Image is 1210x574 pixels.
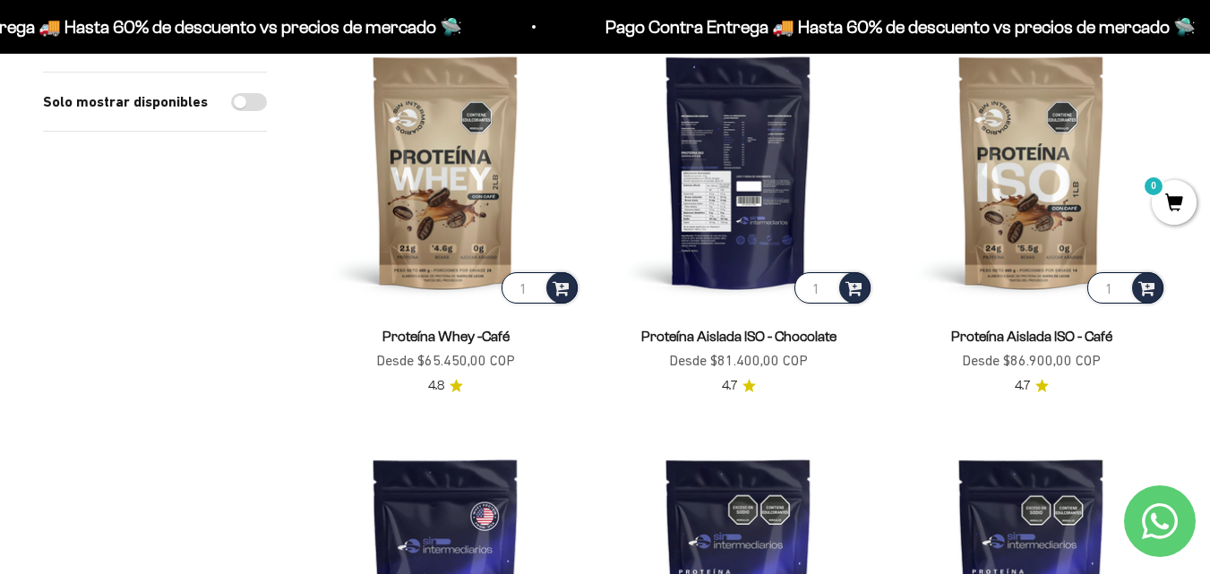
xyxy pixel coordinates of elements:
a: 0 [1152,194,1197,214]
sale-price: Desde $65.450,00 COP [376,349,515,373]
sale-price: Desde $81.400,00 COP [669,349,808,373]
span: 4.7 [1015,376,1030,396]
a: Proteína Aislada ISO - Chocolate [641,329,837,344]
a: 4.74.7 de 5.0 estrellas [722,376,756,396]
p: Pago Contra Entrega 🚚 Hasta 60% de descuento vs precios de mercado 🛸 [420,13,1010,41]
a: 4.84.8 de 5.0 estrellas [428,376,463,396]
label: Solo mostrar disponibles [43,90,208,114]
img: Proteína Aislada ISO - Chocolate [603,36,874,307]
a: Proteína Whey -Café [382,329,510,344]
sale-price: Desde $86.900,00 COP [962,349,1101,373]
a: 4.74.7 de 5.0 estrellas [1015,376,1049,396]
a: Proteína Aislada ISO - Café [951,329,1112,344]
span: 4.7 [722,376,737,396]
span: 4.8 [428,376,444,396]
mark: 0 [1143,176,1164,197]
